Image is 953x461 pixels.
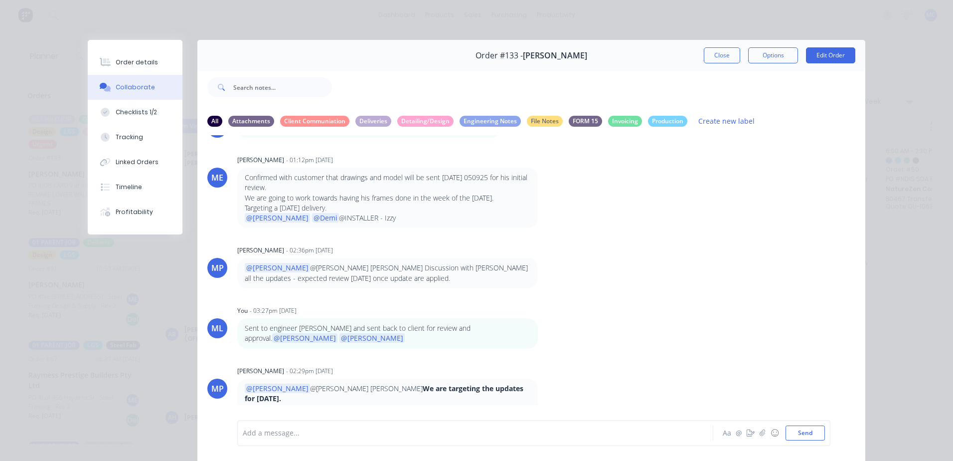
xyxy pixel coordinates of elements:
[245,384,310,393] span: @[PERSON_NAME]
[211,172,223,184] div: ME
[272,333,337,343] span: @[PERSON_NAME]
[233,77,332,97] input: Search notes...
[116,108,157,117] div: Checklists 1/2
[523,51,587,60] span: [PERSON_NAME]
[527,116,563,127] div: File Notes
[88,175,182,200] button: Timeline
[245,263,530,283] p: @[PERSON_NAME] [PERSON_NAME] Discussion with [PERSON_NAME] all the updates - expected review [DAT...
[286,246,333,255] div: - 02:36pm [DATE]
[245,384,530,424] p: @[PERSON_NAME] [PERSON_NAME] We expect to hear back from [PERSON_NAME] and [PERSON_NAME] by [DATE...
[116,83,155,92] div: Collaborate
[237,156,284,165] div: [PERSON_NAME]
[286,156,333,165] div: - 01:12pm [DATE]
[116,208,153,217] div: Profitability
[88,75,182,100] button: Collaborate
[211,322,223,334] div: ML
[339,333,405,343] span: @[PERSON_NAME]
[211,262,224,274] div: MP
[245,213,530,223] p: @INSTALLER - Izzy
[704,47,740,63] button: Close
[116,158,159,167] div: Linked Orders
[207,116,222,127] div: All
[250,306,297,315] div: - 03:27pm [DATE]
[280,116,349,127] div: Client Communiation
[88,100,182,125] button: Checklists 1/2
[476,51,523,60] span: Order #133 -
[569,116,602,127] div: FORM 15
[733,427,745,439] button: @
[786,426,825,441] button: Send
[245,193,530,203] p: We are going to work towards having his frames done in the week of the [DATE].
[245,323,530,344] p: Sent to engineer [PERSON_NAME] and sent back to client for review and approval.
[237,367,284,376] div: [PERSON_NAME]
[245,203,530,213] p: Targeting a [DATE] delivery.
[460,116,521,127] div: Engineering Notes
[245,173,530,193] p: Confirmed with customer that drawings and model will be sent [DATE] 050925 for his initial review.
[116,183,142,192] div: Timeline
[237,306,248,315] div: You
[806,47,855,63] button: Edit Order
[245,263,310,272] span: @[PERSON_NAME]
[648,116,687,127] div: Production
[116,133,143,142] div: Tracking
[88,200,182,225] button: Profitability
[721,427,733,439] button: Aa
[88,125,182,150] button: Tracking
[608,116,642,127] div: Invoicing
[237,246,284,255] div: [PERSON_NAME]
[88,50,182,75] button: Order details
[693,114,760,128] button: Create new label
[748,47,798,63] button: Options
[211,383,224,395] div: MP
[355,116,391,127] div: Deliveries
[88,150,182,175] button: Linked Orders
[245,213,310,223] span: @[PERSON_NAME]
[312,213,339,223] span: @Demi
[245,384,523,403] strong: We are targeting the updates for [DATE].
[769,427,781,439] button: ☺
[116,58,158,67] div: Order details
[397,116,454,127] div: Detailing/Design
[228,116,274,127] div: Attachments
[286,367,333,376] div: - 02:29pm [DATE]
